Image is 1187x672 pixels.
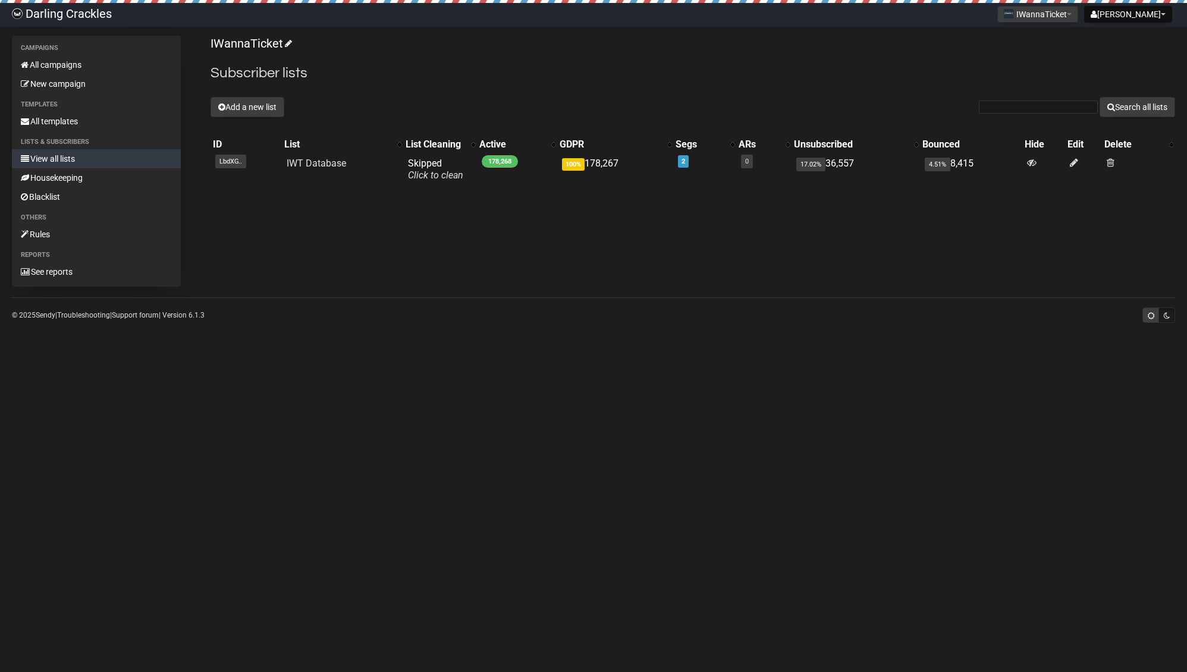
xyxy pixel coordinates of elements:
[284,139,391,150] div: List
[736,136,792,153] th: ARs: No sort applied, activate to apply an ascending sort
[12,135,181,149] li: Lists & subscribers
[215,155,246,168] span: LbdXG..
[12,309,205,322] p: © 2025 | | | Version 6.1.3
[12,168,181,187] a: Housekeeping
[1102,136,1175,153] th: Delete: No sort applied, activate to apply an ascending sort
[12,187,181,206] a: Blacklist
[796,158,825,171] span: 17.02%
[482,155,518,168] span: 178,268
[920,153,1022,186] td: 8,415
[12,74,181,93] a: New campaign
[739,139,780,150] div: ARs
[794,139,908,150] div: Unsubscribed
[403,136,477,153] th: List Cleaning: No sort applied, activate to apply an ascending sort
[479,139,545,150] div: Active
[12,112,181,131] a: All templates
[12,8,23,19] img: a5199ef85a574f23c5d8dbdd0683af66
[1004,9,1013,18] img: 1.png
[12,98,181,112] li: Templates
[562,158,585,171] span: 100%
[213,139,280,150] div: ID
[12,41,181,55] li: Campaigns
[1104,139,1163,150] div: Delete
[112,311,159,319] a: Support forum
[557,136,673,153] th: GDPR: No sort applied, activate to apply an ascending sort
[57,311,110,319] a: Troubleshooting
[676,139,724,150] div: Segs
[408,158,463,181] span: Skipped
[920,136,1022,153] th: Bounced: No sort applied, sorting is disabled
[792,136,920,153] th: Unsubscribed: No sort applied, activate to apply an ascending sort
[1100,97,1175,117] button: Search all lists
[211,97,284,117] button: Add a new list
[557,153,673,186] td: 178,267
[1084,6,1172,23] button: [PERSON_NAME]
[408,169,463,181] a: Click to clean
[997,6,1078,23] button: IWannaTicket
[792,153,920,186] td: 36,557
[925,158,950,171] span: 4.51%
[12,225,181,244] a: Rules
[211,136,282,153] th: ID: No sort applied, sorting is disabled
[211,62,1175,84] h2: Subscriber lists
[12,149,181,168] a: View all lists
[922,139,1020,150] div: Bounced
[477,136,557,153] th: Active: No sort applied, activate to apply an ascending sort
[1065,136,1102,153] th: Edit: No sort applied, sorting is disabled
[745,158,749,165] a: 0
[1025,139,1063,150] div: Hide
[682,158,685,165] a: 2
[282,136,403,153] th: List: No sort applied, activate to apply an ascending sort
[287,158,346,169] a: IWT Database
[406,139,465,150] div: List Cleaning
[36,311,55,319] a: Sendy
[12,262,181,281] a: See reports
[673,136,736,153] th: Segs: No sort applied, activate to apply an ascending sort
[211,36,290,51] a: IWannaTicket
[12,248,181,262] li: Reports
[12,55,181,74] a: All campaigns
[1067,139,1100,150] div: Edit
[12,211,181,225] li: Others
[1022,136,1065,153] th: Hide: No sort applied, sorting is disabled
[560,139,661,150] div: GDPR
